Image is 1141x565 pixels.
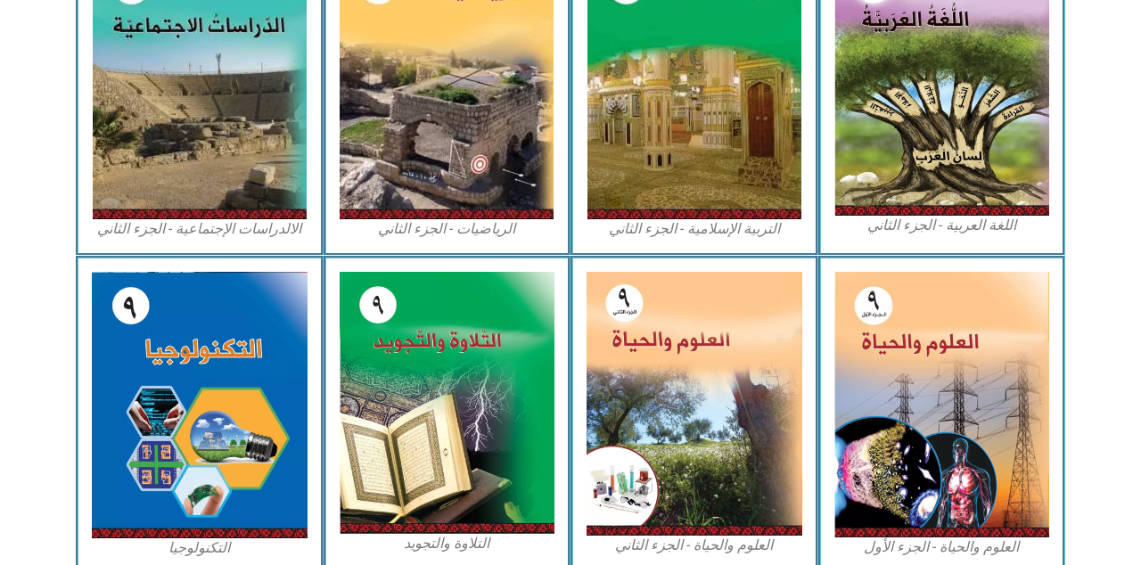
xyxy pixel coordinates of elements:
figcaption: الرياضيات - الجزء الثاني [340,219,555,239]
figcaption: التكنولوجيا [92,538,308,558]
figcaption: العلوم والحياة - الجزء الأول [834,537,1050,557]
figcaption: التربية الإسلامية - الجزء الثاني [587,219,802,239]
figcaption: اللغة العربية - الجزء الثاني [834,216,1050,235]
figcaption: العلوم والحياة - الجزء الثاني [587,536,802,555]
figcaption: التلاوة والتجويد [340,534,555,553]
figcaption: الالدراسات الإجتماعية - الجزء الثاني [92,219,308,239]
